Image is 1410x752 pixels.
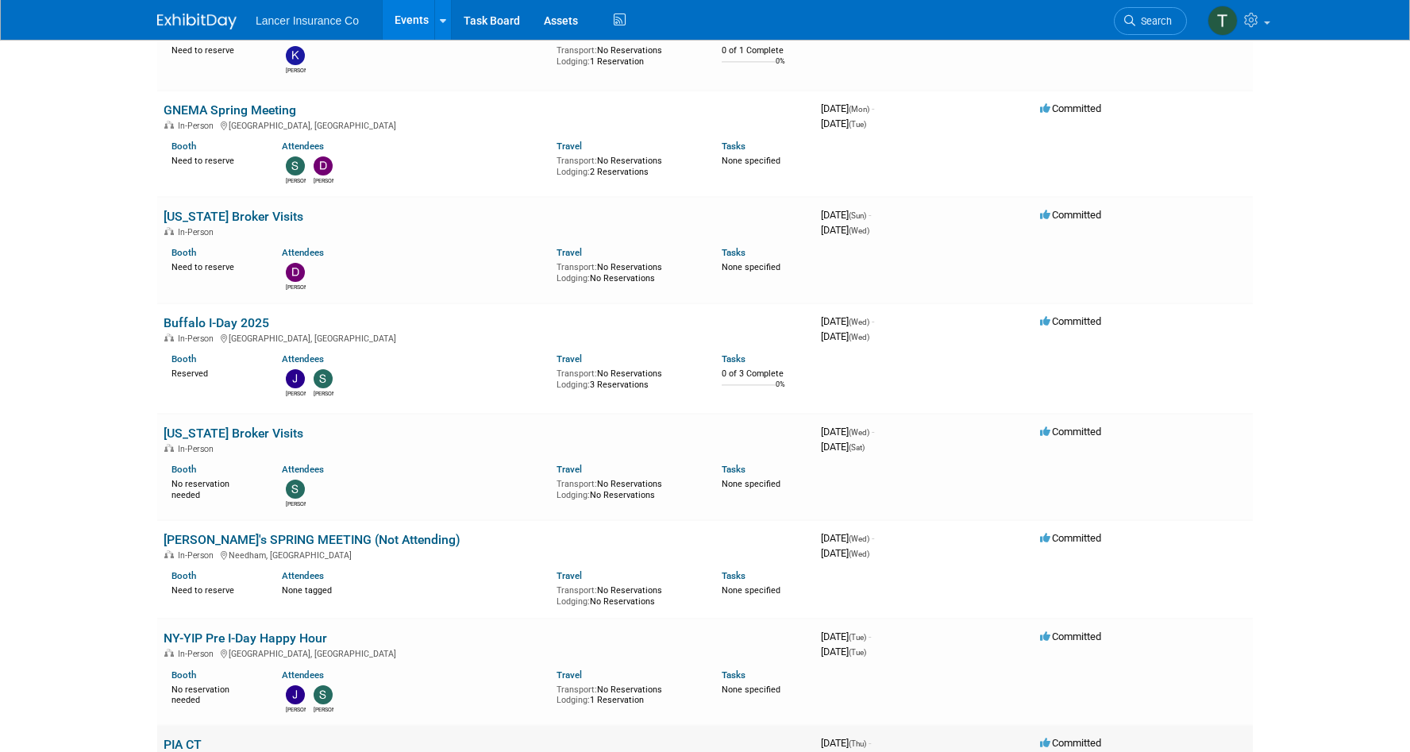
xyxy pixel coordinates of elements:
[178,227,218,237] span: In-Person
[821,102,874,114] span: [DATE]
[286,369,305,388] img: Jennifer DeCristofaro
[282,582,545,596] div: None tagged
[286,388,306,398] div: Jennifer DeCristofaro
[1040,209,1101,221] span: Committed
[557,695,590,705] span: Lodging:
[557,464,582,475] a: Travel
[869,631,871,642] span: -
[557,273,590,283] span: Lodging:
[164,227,174,235] img: In-Person Event
[869,737,871,749] span: -
[557,490,590,500] span: Lodging:
[171,259,258,273] div: Need to reserve
[286,499,306,508] div: Steven O'Shea
[282,247,324,258] a: Attendees
[821,646,866,658] span: [DATE]
[164,737,202,752] a: PIA CT
[164,444,174,452] img: In-Person Event
[164,315,269,330] a: Buffalo I-Day 2025
[1040,532,1101,544] span: Committed
[849,211,866,220] span: (Sun)
[849,120,866,129] span: (Tue)
[314,685,333,704] img: Steven Shapiro
[164,532,460,547] a: [PERSON_NAME]'s SPRING MEETING (Not Attending)
[282,570,324,581] a: Attendees
[557,582,698,607] div: No Reservations No Reservations
[557,669,582,681] a: Travel
[164,548,808,561] div: Needham, [GEOGRAPHIC_DATA]
[164,118,808,131] div: [GEOGRAPHIC_DATA], [GEOGRAPHIC_DATA]
[557,685,597,695] span: Transport:
[557,156,597,166] span: Transport:
[314,369,333,388] img: Steven Shapiro
[722,45,808,56] div: 0 of 1 Complete
[821,209,871,221] span: [DATE]
[849,226,869,235] span: (Wed)
[557,259,698,283] div: No Reservations No Reservations
[1040,102,1101,114] span: Committed
[178,444,218,454] span: In-Person
[256,14,359,27] span: Lancer Insurance Co
[164,646,808,659] div: [GEOGRAPHIC_DATA], [GEOGRAPHIC_DATA]
[282,353,324,364] a: Attendees
[722,353,745,364] a: Tasks
[178,121,218,131] span: In-Person
[164,550,174,558] img: In-Person Event
[722,368,808,380] div: 0 of 3 Complete
[557,365,698,390] div: No Reservations 3 Reservations
[1040,737,1101,749] span: Committed
[171,152,258,167] div: Need to reserve
[872,532,874,544] span: -
[1040,426,1101,438] span: Committed
[171,141,196,152] a: Booth
[849,318,869,326] span: (Wed)
[282,464,324,475] a: Attendees
[282,141,324,152] a: Attendees
[171,669,196,681] a: Booth
[821,118,866,129] span: [DATE]
[722,464,745,475] a: Tasks
[557,152,698,177] div: No Reservations 2 Reservations
[849,648,866,657] span: (Tue)
[171,365,258,380] div: Reserved
[1114,7,1187,35] a: Search
[1208,6,1238,36] img: Terrence Forrest
[722,262,780,272] span: None specified
[178,334,218,344] span: In-Person
[557,247,582,258] a: Travel
[157,13,237,29] img: ExhibitDay
[722,141,745,152] a: Tasks
[557,596,590,607] span: Lodging:
[821,224,869,236] span: [DATE]
[164,102,296,118] a: GNEMA Spring Meeting
[722,570,745,581] a: Tasks
[1040,315,1101,327] span: Committed
[171,464,196,475] a: Booth
[171,570,196,581] a: Booth
[286,263,305,282] img: Dennis Kelly
[776,380,785,402] td: 0%
[557,681,698,706] div: No Reservations 1 Reservation
[178,550,218,561] span: In-Person
[171,476,258,500] div: No reservation needed
[849,534,869,543] span: (Wed)
[872,315,874,327] span: -
[557,479,597,489] span: Transport:
[821,547,869,559] span: [DATE]
[849,633,866,642] span: (Tue)
[821,441,865,453] span: [DATE]
[557,570,582,581] a: Travel
[821,330,869,342] span: [DATE]
[1040,631,1101,642] span: Committed
[821,426,874,438] span: [DATE]
[872,426,874,438] span: -
[722,247,745,258] a: Tasks
[821,315,874,327] span: [DATE]
[821,532,874,544] span: [DATE]
[286,175,306,185] div: Steven O'Shea
[314,388,333,398] div: Steven Shapiro
[849,443,865,452] span: (Sat)
[164,209,303,224] a: [US_STATE] Broker Visits
[557,262,597,272] span: Transport:
[171,582,258,596] div: Need to reserve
